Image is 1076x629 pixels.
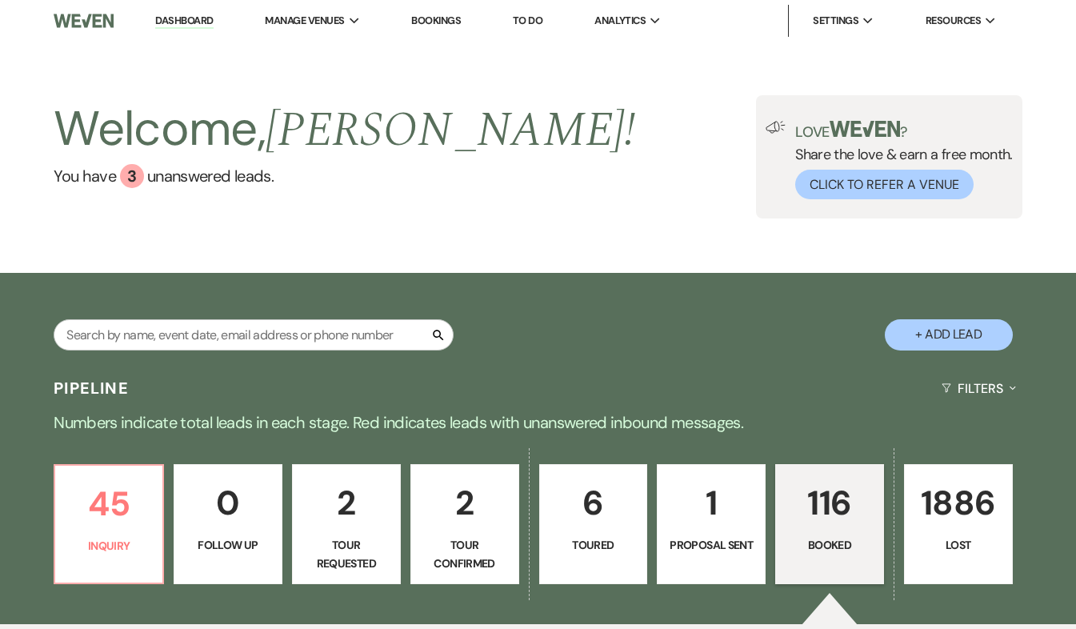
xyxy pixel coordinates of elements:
[550,476,638,530] p: 6
[594,13,646,29] span: Analytics
[766,121,786,134] img: loud-speaker-illustration.svg
[786,121,1013,199] div: Share the love & earn a free month.
[926,13,981,29] span: Resources
[155,14,213,29] a: Dashboard
[54,95,635,164] h2: Welcome,
[786,536,874,554] p: Booked
[421,536,509,572] p: Tour Confirmed
[302,536,390,572] p: Tour Requested
[935,367,1022,410] button: Filters
[914,476,1002,530] p: 1886
[265,13,344,29] span: Manage Venues
[795,121,1013,139] p: Love ?
[539,464,648,584] a: 6Toured
[830,121,901,137] img: weven-logo-green.svg
[184,476,272,530] p: 0
[54,319,454,351] input: Search by name, event date, email address or phone number
[266,94,635,167] span: [PERSON_NAME] !
[550,536,638,554] p: Toured
[410,464,519,584] a: 2Tour Confirmed
[813,13,858,29] span: Settings
[795,170,974,199] button: Click to Refer a Venue
[184,536,272,554] p: Follow Up
[54,4,114,38] img: Weven Logo
[667,476,755,530] p: 1
[65,537,153,555] p: Inquiry
[421,476,509,530] p: 2
[914,536,1002,554] p: Lost
[775,464,884,584] a: 116Booked
[65,477,153,531] p: 45
[54,377,129,399] h3: Pipeline
[885,319,1013,351] button: + Add Lead
[667,536,755,554] p: Proposal Sent
[292,464,401,584] a: 2Tour Requested
[54,164,635,188] a: You have 3 unanswered leads.
[302,476,390,530] p: 2
[786,476,874,530] p: 116
[657,464,766,584] a: 1Proposal Sent
[174,464,282,584] a: 0Follow Up
[411,14,461,27] a: Bookings
[54,464,164,584] a: 45Inquiry
[513,14,542,27] a: To Do
[120,164,144,188] div: 3
[904,464,1013,584] a: 1886Lost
